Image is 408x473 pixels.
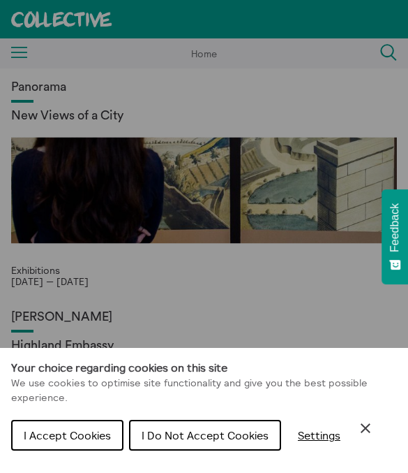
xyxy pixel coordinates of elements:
button: I Accept Cookies [11,420,123,451]
button: Close Cookie Control [357,420,374,437]
button: Feedback - Show survey [381,189,408,284]
span: Feedback [388,203,401,252]
p: We use cookies to optimise site functionality and give you the best possible experience. [11,376,397,406]
button: I Do Not Accept Cookies [129,420,281,451]
span: I Do Not Accept Cookies [142,428,269,442]
span: I Accept Cookies [24,428,111,442]
h1: Your choice regarding cookies on this site [11,359,397,376]
span: Settings [298,428,340,442]
button: Settings [287,421,352,449]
